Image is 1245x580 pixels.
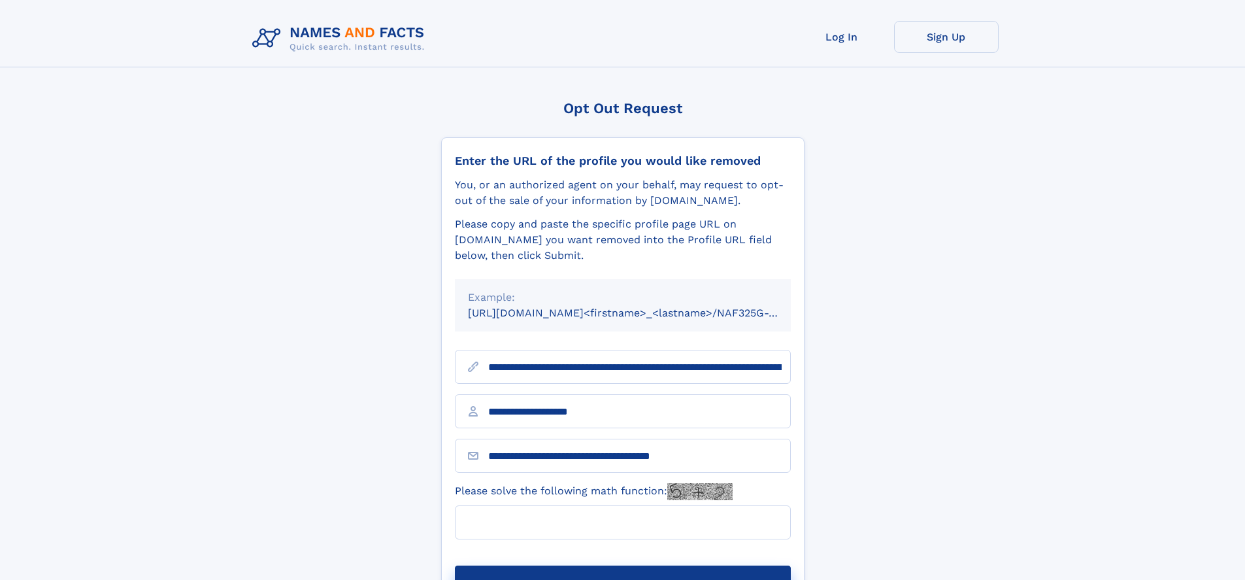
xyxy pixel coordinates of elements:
[894,21,999,53] a: Sign Up
[468,290,778,305] div: Example:
[455,216,791,264] div: Please copy and paste the specific profile page URL on [DOMAIN_NAME] you want removed into the Pr...
[789,21,894,53] a: Log In
[455,177,791,209] div: You, or an authorized agent on your behalf, may request to opt-out of the sale of your informatio...
[455,154,791,168] div: Enter the URL of the profile you would like removed
[441,100,805,116] div: Opt Out Request
[247,21,435,56] img: Logo Names and Facts
[455,483,733,500] label: Please solve the following math function:
[468,307,816,319] small: [URL][DOMAIN_NAME]<firstname>_<lastname>/NAF325G-xxxxxxxx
